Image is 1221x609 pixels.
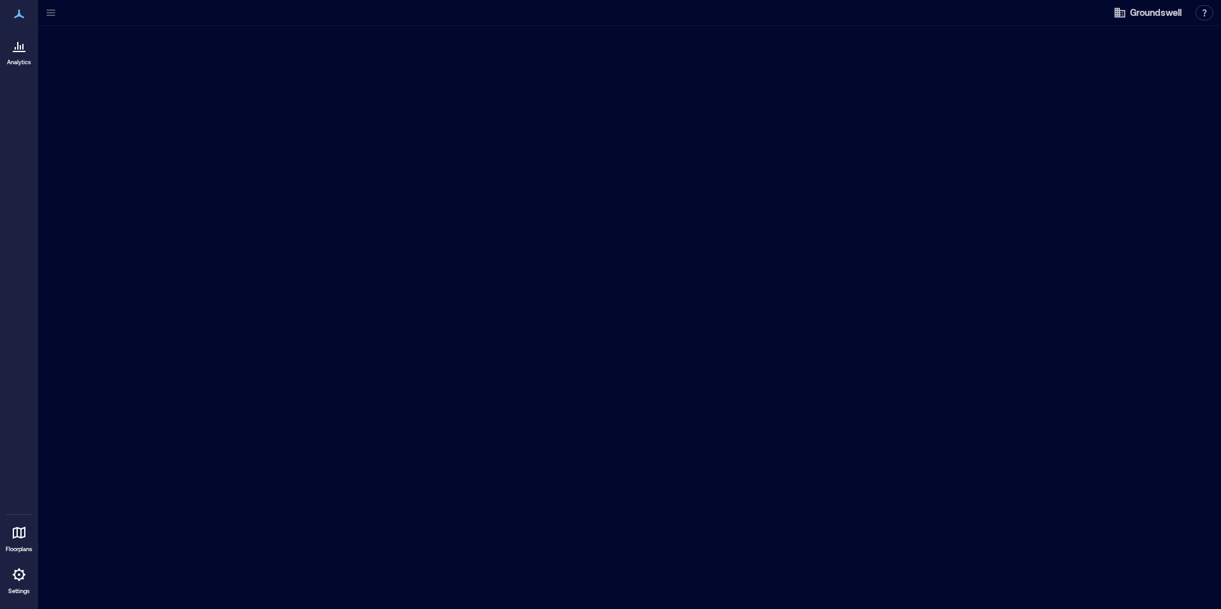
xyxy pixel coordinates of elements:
[7,58,31,66] p: Analytics
[2,517,36,557] a: Floorplans
[3,31,35,70] a: Analytics
[1130,6,1182,19] span: Groundswell
[4,559,34,599] a: Settings
[1110,3,1185,23] button: Groundswell
[6,545,32,553] p: Floorplans
[8,587,30,595] p: Settings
